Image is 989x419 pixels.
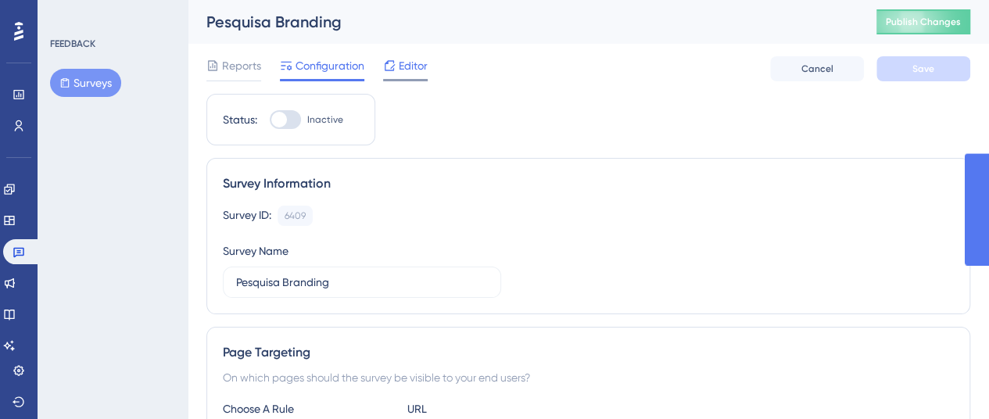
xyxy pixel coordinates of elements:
[223,343,954,362] div: Page Targeting
[876,56,970,81] button: Save
[236,274,488,291] input: Type your Survey name
[222,56,261,75] span: Reports
[407,399,579,418] div: URL
[50,69,121,97] button: Surveys
[770,56,864,81] button: Cancel
[876,9,970,34] button: Publish Changes
[399,56,428,75] span: Editor
[886,16,961,28] span: Publish Changes
[223,368,954,387] div: On which pages should the survey be visible to your end users?
[50,38,95,50] div: FEEDBACK
[912,63,934,75] span: Save
[307,113,343,126] span: Inactive
[223,174,954,193] div: Survey Information
[285,209,306,222] div: 6409
[206,11,837,33] div: Pesquisa Branding
[296,56,364,75] span: Configuration
[801,63,833,75] span: Cancel
[223,110,257,129] div: Status:
[223,206,271,226] div: Survey ID:
[223,399,395,418] div: Choose A Rule
[223,242,288,260] div: Survey Name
